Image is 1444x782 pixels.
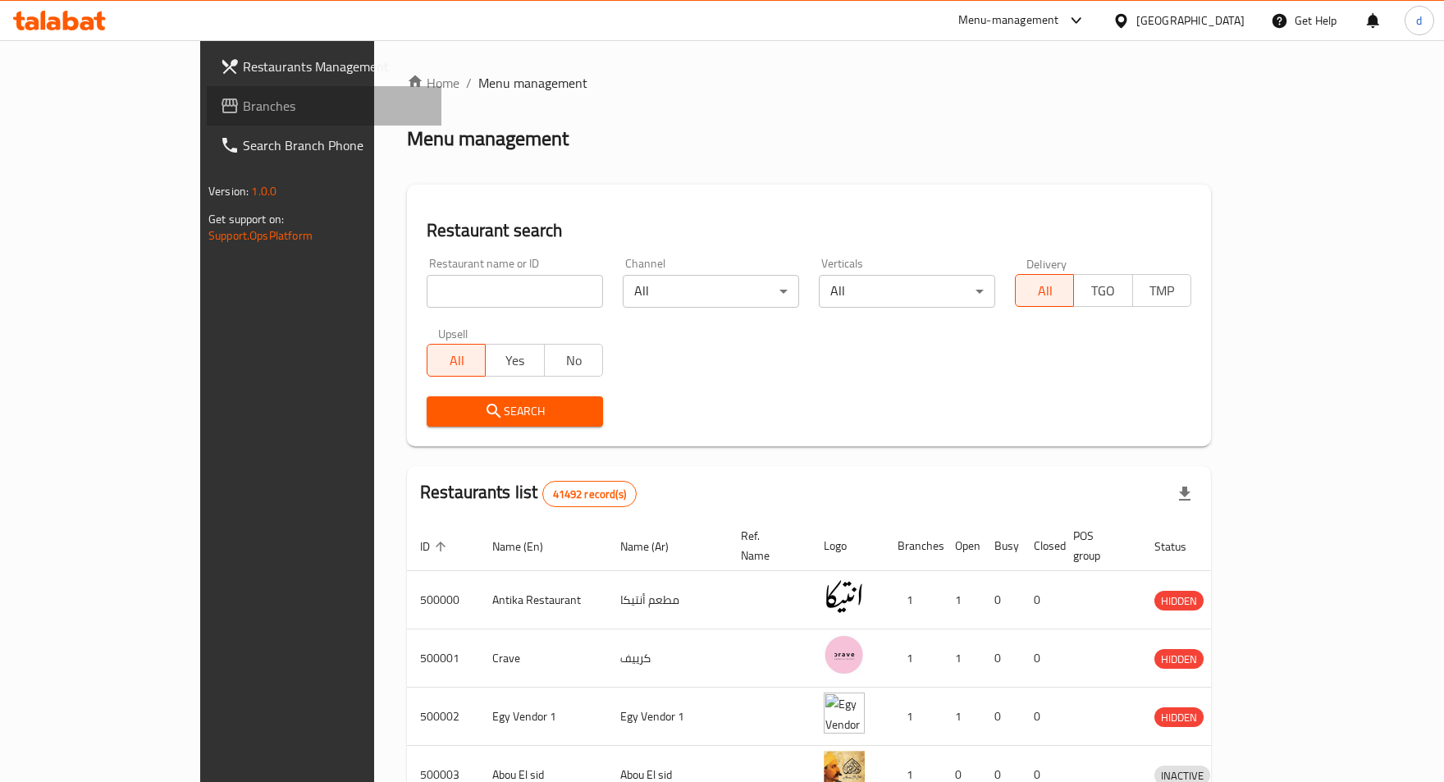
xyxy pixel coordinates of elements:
th: Busy [981,521,1021,571]
span: POS group [1073,526,1122,565]
button: Search [427,396,603,427]
div: Export file [1165,474,1204,514]
span: HIDDEN [1154,592,1204,611]
button: Yes [485,344,544,377]
span: No [551,349,596,373]
button: TGO [1073,274,1132,307]
td: 1 [942,571,981,629]
span: Name (En) [492,537,564,556]
td: Antika Restaurant [479,571,607,629]
td: 0 [981,688,1021,746]
td: 1 [884,629,942,688]
th: Branches [884,521,942,571]
span: Status [1154,537,1208,556]
td: 0 [981,629,1021,688]
span: Branches [243,96,428,116]
td: مطعم أنتيكا [607,571,728,629]
h2: Restaurants list [420,480,637,507]
td: 1 [884,688,942,746]
span: All [434,349,479,373]
div: Total records count [542,481,637,507]
a: Search Branch Phone [207,126,441,165]
td: 0 [981,571,1021,629]
td: 0 [1021,688,1060,746]
div: HIDDEN [1154,707,1204,727]
button: All [1015,274,1074,307]
h2: Restaurant search [427,218,1191,243]
button: TMP [1132,274,1191,307]
span: Search [440,401,590,422]
th: Open [942,521,981,571]
td: 0 [1021,571,1060,629]
span: Version: [208,181,249,202]
th: Logo [811,521,884,571]
td: Egy Vendor 1 [607,688,728,746]
span: Menu management [478,73,587,93]
span: TMP [1140,279,1185,303]
img: Antika Restaurant [824,576,865,617]
span: 1.0.0 [251,181,276,202]
td: 1 [942,629,981,688]
input: Search for restaurant name or ID.. [427,275,603,308]
div: HIDDEN [1154,649,1204,669]
button: All [427,344,486,377]
td: 1 [942,688,981,746]
h2: Menu management [407,126,569,152]
td: Egy Vendor 1 [479,688,607,746]
img: Crave [824,634,865,675]
div: All [819,275,995,308]
span: TGO [1081,279,1126,303]
span: Get support on: [208,208,284,230]
span: Yes [492,349,537,373]
th: Closed [1021,521,1060,571]
div: All [623,275,799,308]
span: HIDDEN [1154,708,1204,727]
img: Egy Vendor 1 [824,693,865,734]
span: Restaurants Management [243,57,428,76]
label: Delivery [1026,258,1067,269]
span: HIDDEN [1154,650,1204,669]
label: Upsell [438,327,468,339]
span: Search Branch Phone [243,135,428,155]
span: ID [420,537,451,556]
a: Restaurants Management [207,47,441,86]
td: 500002 [407,688,479,746]
span: Ref. Name [741,526,791,565]
td: Crave [479,629,607,688]
td: 0 [1021,629,1060,688]
span: 41492 record(s) [543,487,636,502]
td: كرييف [607,629,728,688]
td: 500000 [407,571,479,629]
nav: breadcrumb [407,73,1211,93]
div: Menu-management [958,11,1059,30]
div: [GEOGRAPHIC_DATA] [1136,11,1245,30]
a: Support.OpsPlatform [208,225,313,246]
span: All [1022,279,1067,303]
td: 1 [884,571,942,629]
span: d [1416,11,1422,30]
span: Name (Ar) [620,537,690,556]
li: / [466,73,472,93]
td: 500001 [407,629,479,688]
button: No [544,344,603,377]
a: Branches [207,86,441,126]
